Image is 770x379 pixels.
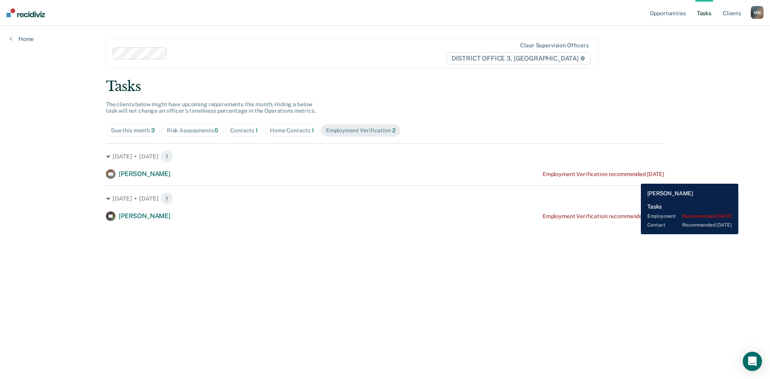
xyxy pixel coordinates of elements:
[270,127,314,134] div: Home Contacts
[111,127,155,134] div: Due this month
[543,213,664,220] div: Employment Verification recommended [DATE]
[446,52,590,65] span: DISTRICT OFFICE 3, [GEOGRAPHIC_DATA]
[106,78,664,95] div: Tasks
[743,352,762,371] div: Open Intercom Messenger
[160,192,173,205] span: 1
[119,170,170,178] span: [PERSON_NAME]
[520,42,588,49] div: Clear supervision officers
[6,8,45,17] img: Recidiviz
[119,212,170,220] span: [PERSON_NAME]
[230,127,258,134] div: Contacts
[151,127,155,134] span: 3
[215,127,218,134] span: 0
[10,35,34,43] a: Home
[392,127,395,134] span: 2
[255,127,258,134] span: 1
[106,150,664,163] div: [DATE] • [DATE] 1
[106,192,664,205] div: [DATE] • [DATE] 1
[751,6,764,19] div: M M
[167,127,219,134] div: Risk Assessments
[751,6,764,19] button: MM
[160,150,173,163] span: 1
[326,127,395,134] div: Employment Verification
[312,127,314,134] span: 1
[543,171,664,178] div: Employment Verification recommended [DATE]
[106,101,316,114] span: The clients below might have upcoming requirements this month. Hiding a below task will not chang...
